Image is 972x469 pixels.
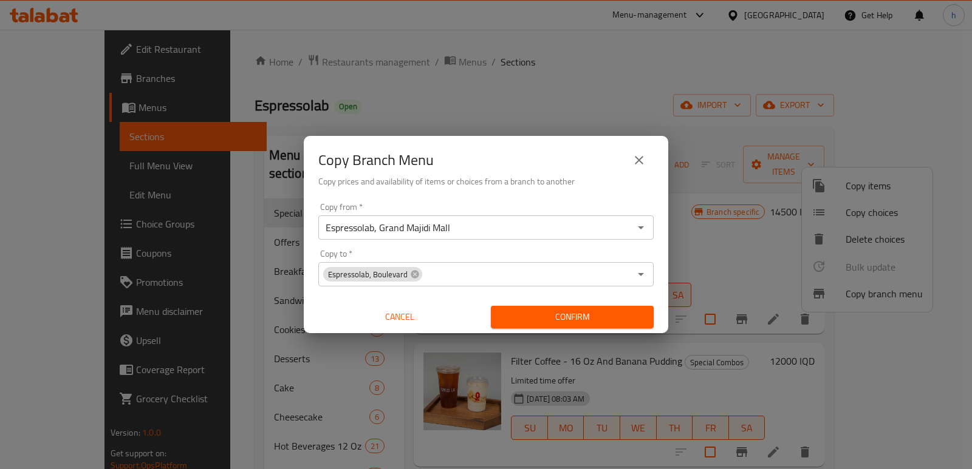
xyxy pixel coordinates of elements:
div: Espressolab, Boulevard [323,267,422,282]
button: close [625,146,654,175]
button: Confirm [491,306,654,328]
button: Cancel [318,306,481,328]
h6: Copy prices and availability of items or choices from a branch to another [318,175,654,188]
button: Open [632,266,649,283]
h2: Copy Branch Menu [318,150,434,170]
span: Cancel [323,309,476,325]
span: Confirm [501,309,644,325]
button: Open [632,219,649,236]
span: Espressolab, Boulevard [323,269,412,280]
